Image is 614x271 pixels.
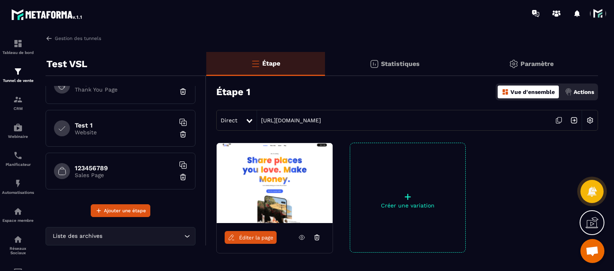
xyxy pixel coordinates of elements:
img: arrow [46,35,53,42]
p: Tableau de bord [2,50,34,55]
p: Thank You Page [75,86,175,93]
span: Éditer la page [239,235,273,241]
img: trash [179,130,187,138]
img: setting-w.858f3a88.svg [582,113,598,128]
a: Gestion des tunnels [46,35,101,42]
p: CRM [2,106,34,111]
img: automations [13,123,23,132]
img: automations [13,207,23,216]
p: Vue d'ensemble [510,89,555,95]
p: Créer une variation [350,202,465,209]
a: formationformationTunnel de vente [2,61,34,89]
img: formation [13,39,23,48]
img: formation [13,95,23,104]
p: Étape [262,60,280,67]
p: Espace membre [2,218,34,223]
span: Ajouter une étape [104,207,146,215]
input: Search for option [104,232,182,241]
img: arrow-next.bcc2205e.svg [566,113,582,128]
img: trash [179,173,187,181]
img: automations [13,179,23,188]
img: formation [13,67,23,76]
p: Paramètre [520,60,554,68]
img: dashboard-orange.40269519.svg [502,88,509,96]
p: Actions [574,89,594,95]
p: + [350,191,465,202]
p: Website [75,129,175,135]
p: Test VSL [46,56,87,72]
button: Ajouter une étape [91,204,150,217]
a: Éditer la page [225,231,277,244]
h3: Étape 1 [216,86,250,98]
img: logo [11,7,83,22]
img: bars-o.4a397970.svg [251,59,260,68]
p: Sales Page [75,172,175,178]
p: Tunnel de vente [2,78,34,83]
img: image [217,143,333,223]
a: [URL][DOMAIN_NAME] [257,117,321,124]
a: social-networksocial-networkRéseaux Sociaux [2,229,34,261]
p: Statistiques [381,60,420,68]
p: Planificateur [2,162,34,167]
h6: Test 1 [75,122,175,129]
img: stats.20deebd0.svg [369,59,379,69]
a: automationsautomationsWebinaire [2,117,34,145]
p: Automatisations [2,190,34,195]
a: automationsautomationsAutomatisations [2,173,34,201]
span: Direct [221,117,237,124]
img: trash [179,88,187,96]
div: Search for option [46,227,195,245]
a: formationformationCRM [2,89,34,117]
h6: 123456789 [75,164,175,172]
p: Réseaux Sociaux [2,246,34,255]
a: Ouvrir le chat [580,239,604,263]
span: Liste des archives [51,232,104,241]
img: social-network [13,235,23,244]
img: actions.d6e523a2.png [565,88,572,96]
a: automationsautomationsEspace membre [2,201,34,229]
p: Webinaire [2,134,34,139]
a: schedulerschedulerPlanificateur [2,145,34,173]
img: scheduler [13,151,23,160]
a: formationformationTableau de bord [2,33,34,61]
img: setting-gr.5f69749f.svg [509,59,518,69]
